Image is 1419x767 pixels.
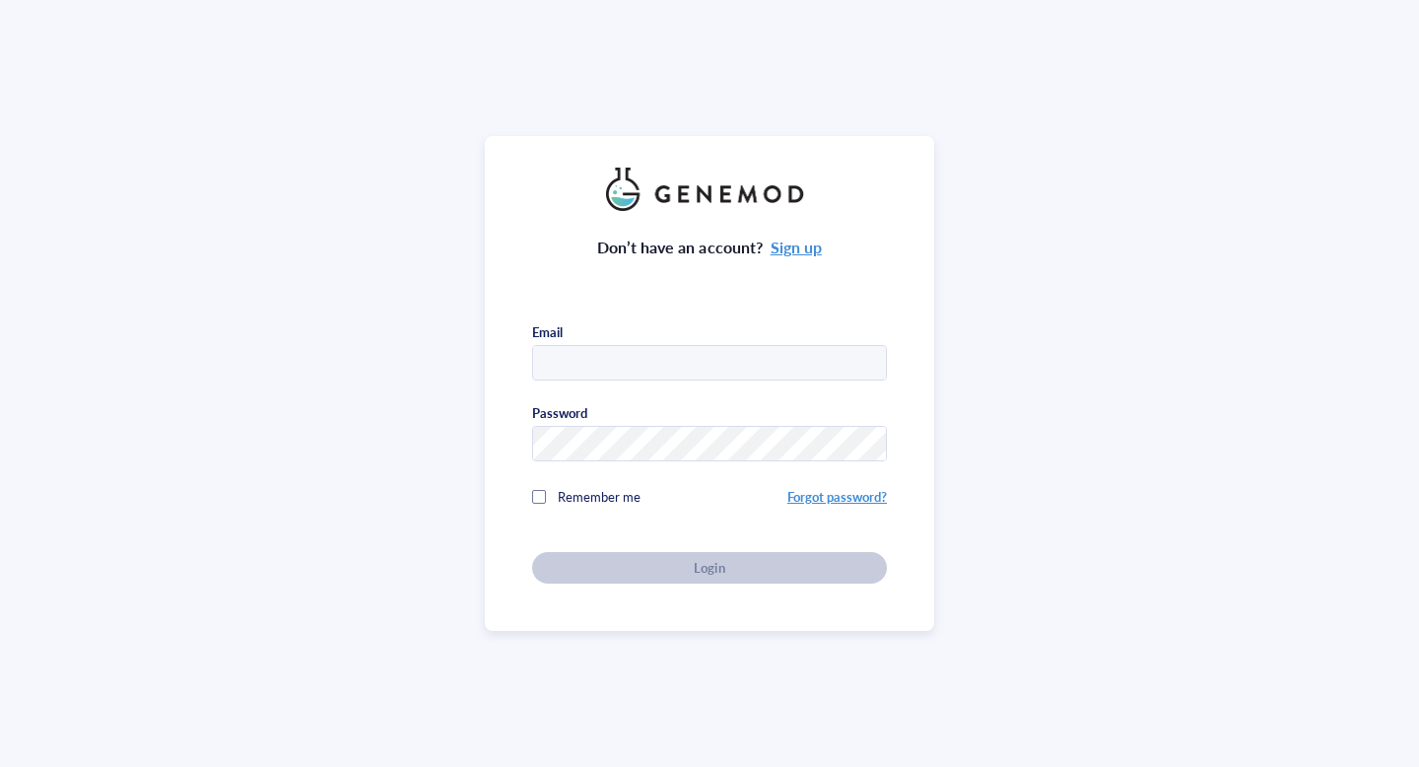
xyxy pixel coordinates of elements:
img: genemod_logo_light-BcqUzbGq.png [606,168,813,211]
div: Don’t have an account? [597,235,822,260]
div: Password [532,404,587,422]
div: Email [532,323,563,341]
span: Remember me [558,487,641,506]
a: Forgot password? [787,487,887,506]
a: Sign up [771,236,822,258]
